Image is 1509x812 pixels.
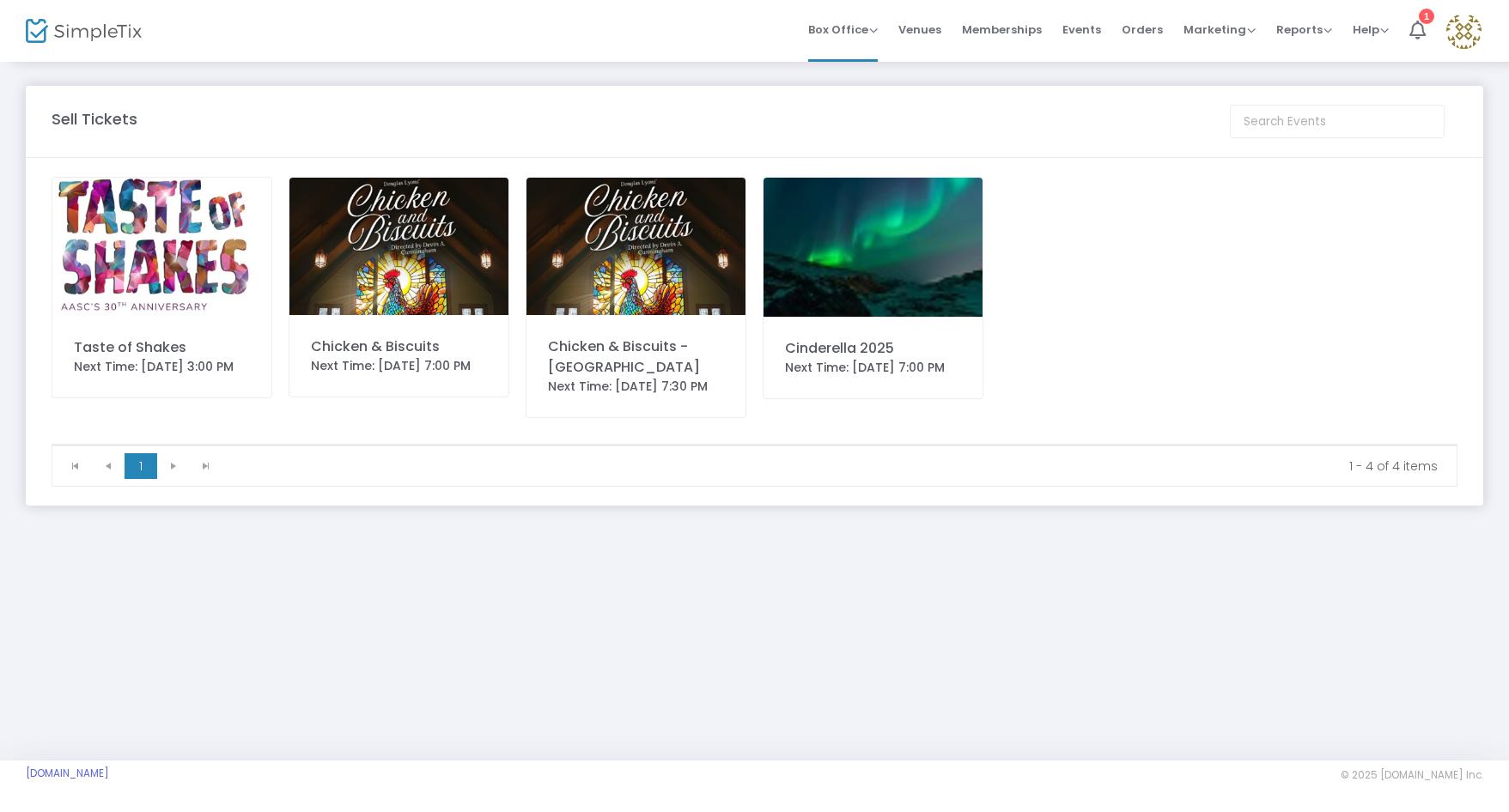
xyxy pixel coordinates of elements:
span: Venues [898,8,941,52]
img: TasteofShakesMenuCollaboration.png [289,178,508,315]
div: Next Time: [DATE] 7:30 PM [548,378,724,396]
span: © 2025 [DOMAIN_NAME] Inc. [1341,768,1483,782]
div: Chicken & Biscuits [311,336,487,357]
img: 638941790605747426TasteofShakesMenuCollaboration.png [526,178,745,315]
span: Reports [1276,21,1332,38]
div: Next Time: [DATE] 7:00 PM [785,359,961,377]
div: Chicken & Biscuits - [GEOGRAPHIC_DATA] [548,336,724,378]
img: TasteofShakesimagedraft.jpg [52,178,271,316]
span: Marketing [1183,21,1256,38]
div: Taste of Shakes [74,337,250,358]
kendo-pager-info: 1 - 4 of 4 items [234,458,1438,475]
div: Data table [52,445,1457,445]
a: [DOMAIN_NAME] [26,767,109,780]
span: Help [1353,21,1389,38]
m-panel-title: Sell Tickets [52,107,137,130]
div: Next Time: [DATE] 7:00 PM [311,357,487,375]
div: Cinderella 2025 [785,338,961,359]
div: 1 [1419,9,1434,24]
span: Page 1 [125,453,157,479]
span: Orders [1122,8,1163,52]
span: Events [1062,8,1101,52]
img: img_lights.jpg [764,178,983,317]
input: Search Events [1230,105,1445,138]
span: Memberships [962,8,1042,52]
div: Next Time: [DATE] 3:00 PM [74,358,250,376]
span: Box Office [808,21,878,38]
